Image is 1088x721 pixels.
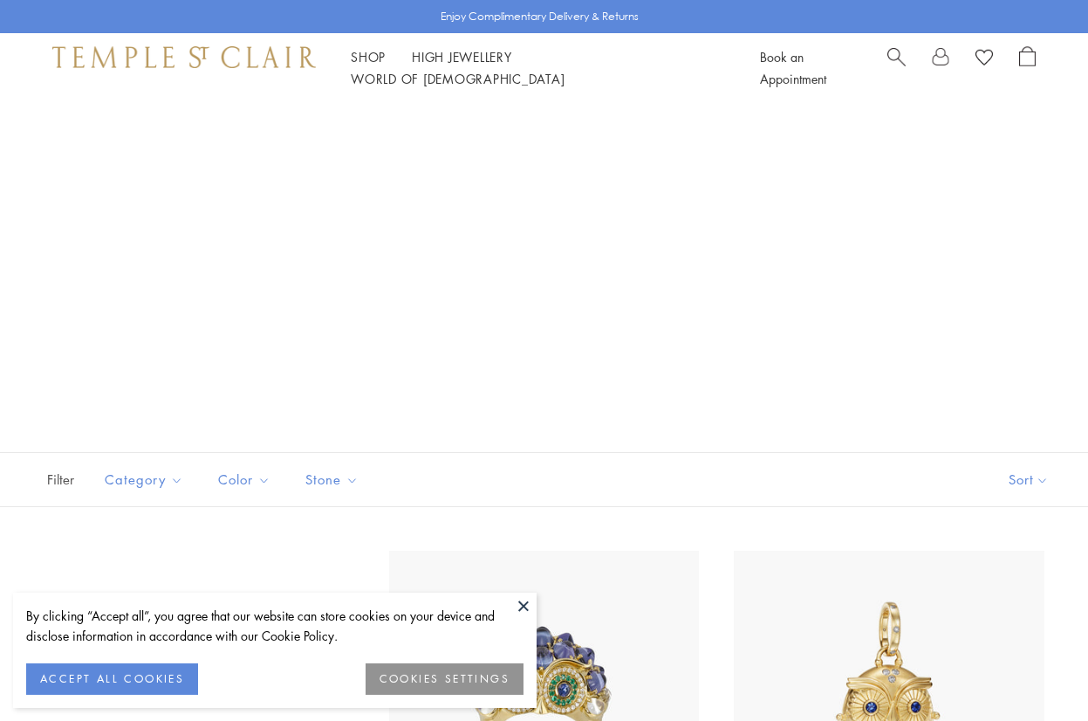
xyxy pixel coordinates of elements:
a: Open Shopping Bag [1019,46,1036,90]
span: Color [209,469,284,491]
button: Category [92,460,196,499]
button: ACCEPT ALL COOKIES [26,663,198,695]
a: Book an Appointment [760,48,826,87]
button: Stone [292,460,372,499]
a: ShopShop [351,48,386,65]
a: High JewelleryHigh Jewellery [412,48,512,65]
a: World of [DEMOGRAPHIC_DATA]World of [DEMOGRAPHIC_DATA] [351,70,565,87]
div: By clicking “Accept all”, you agree that our website can store cookies on your device and disclos... [26,606,523,646]
button: Show sort by [969,453,1088,506]
button: COOKIES SETTINGS [366,663,523,695]
button: Color [205,460,284,499]
img: Temple St. Clair [52,46,316,67]
span: Stone [297,469,372,491]
iframe: Gorgias live chat messenger [1001,639,1071,704]
a: Search [887,46,906,90]
a: View Wishlist [975,46,993,72]
span: Category [96,469,196,491]
p: Enjoy Complimentary Delivery & Returns [441,8,639,25]
nav: Main navigation [351,46,721,90]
